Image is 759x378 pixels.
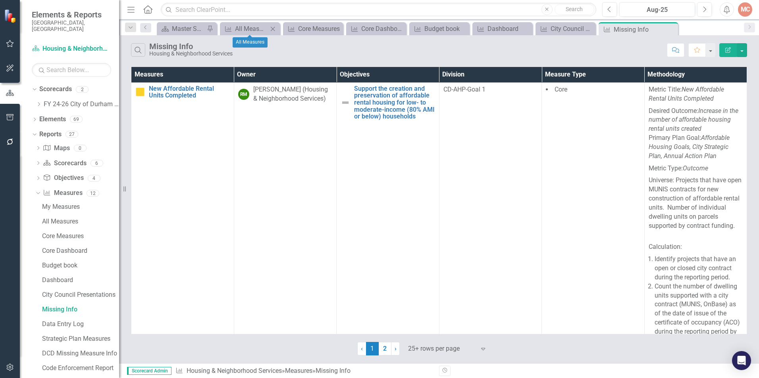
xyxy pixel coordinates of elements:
a: Housing & Neighborhood Services [32,44,111,53]
div: Open Intercom Messenger [732,351,751,370]
span: CD-AHP-Goal 1 [443,86,485,93]
button: Aug-25 [619,2,695,17]
a: FY 24-26 City of Durham Strategic Plan [44,100,119,109]
div: 27 [65,131,78,138]
a: Data Entry Log [40,318,119,330]
a: Scorecards [39,85,72,94]
a: Reports [39,130,62,139]
div: Budget book [42,262,119,269]
p: Desired Outcome: [649,105,743,162]
span: Scorecard Admin [127,367,171,375]
a: City Council Presentations [40,288,119,301]
a: Objectives [43,174,83,183]
div: Housing & Neighborhood Services [149,51,233,57]
button: MC [738,2,752,17]
div: 69 [70,116,83,123]
div: 6 [91,160,103,166]
a: Missing Info [40,303,119,316]
input: Search Below... [32,63,111,77]
div: 0 [74,145,87,151]
div: DCD Missing Measure Info [42,350,119,357]
a: Core Dashboard [40,244,119,257]
li: Count the number of dwelling units supported with a city contract (MUNIS, OnBase) as of the date ... [655,282,743,355]
span: 1 [366,342,379,355]
div: 4 [88,175,100,181]
a: Core Dashboard [348,24,404,34]
li: Identify projects that have an open or closed city contract during the reporting period. [655,255,743,282]
a: Elements [39,115,66,124]
em: Affordable Housing Goals, City Strategic Plan, Annual Action Plan [649,134,730,160]
a: Maps [43,144,69,153]
a: Measures [285,367,312,374]
span: Core [555,86,567,93]
a: 2 [379,342,391,355]
div: Master Scorecard [172,24,205,34]
div: Core Measures [42,233,119,240]
div: Missing Info [614,25,676,34]
img: Not Defined [341,98,350,107]
span: ‹ [361,345,363,352]
span: Metric Type: [649,164,683,172]
div: City Council Presentations [42,291,119,298]
a: Scorecards [43,159,86,168]
div: Code Enforcement Report [42,365,119,372]
div: Core Dashboard [42,247,119,254]
div: Data Entry Log [42,321,119,328]
a: All Measures [40,215,119,228]
p: Metric Title: [649,85,743,105]
a: New Affordable Rental Units Completed [149,85,230,99]
a: Dashboard [474,24,530,34]
div: Missing Info [149,42,233,51]
a: City Council Presentations [537,24,593,34]
span: Primary Plan Goal: [649,134,701,141]
div: [PERSON_NAME] (Housing & Neighborhood Services) [253,85,333,103]
a: Support the creation and preservation of affordable rental housing for low- to moderate-income (8... [354,85,435,120]
div: RM [238,89,249,100]
div: » » [175,367,433,376]
div: Dashboard [487,24,530,34]
a: Budget book [411,24,467,34]
div: 2 [76,86,89,93]
a: Strategic Plan Measures [40,332,119,345]
input: Search ClearPoint... [161,3,596,17]
div: 12 [87,190,99,197]
div: Strategic Plan Measures [42,335,119,342]
div: Missing Info [42,306,119,313]
div: My Measures [42,203,119,210]
div: Missing Info [316,367,351,374]
div: Budget book [424,24,467,34]
em: New Affordable Rental Units Completed [649,86,724,102]
a: Code Enforcement Report [40,362,119,374]
em: Outcome [683,164,708,172]
a: Dashboard [40,274,119,286]
div: All Measures [233,37,268,48]
a: Core Measures [285,24,341,34]
a: All Measures [222,24,268,34]
div: Dashboard [42,277,119,284]
div: City Council Presentations [551,24,593,34]
button: Search [555,4,594,15]
a: Master Scorecard [159,24,205,34]
div: All Measures [42,218,119,225]
span: Universe: Projects that have open MUNIS contracts for new construction of affordable rental units... [649,176,742,229]
em: Increase in the number of affordable housing rental units created [649,107,738,133]
img: ClearPoint Strategy [3,8,18,23]
span: › [395,345,397,352]
img: Close to Target [135,87,145,97]
a: Core Measures [40,230,119,242]
small: [GEOGRAPHIC_DATA], [GEOGRAPHIC_DATA] [32,19,111,32]
span: Elements & Reports [32,10,111,19]
p: Calculation: [649,241,743,253]
div: Core Measures [298,24,341,34]
a: Housing & Neighborhood Services [187,367,282,374]
a: My Measures [40,200,119,213]
div: Core Dashboard [361,24,404,34]
a: DCD Missing Measure Info [40,347,119,360]
div: All Measures [235,24,268,34]
a: Budget book [40,259,119,272]
a: Measures [43,189,82,198]
div: Aug-25 [622,5,692,15]
span: Search [566,6,583,12]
